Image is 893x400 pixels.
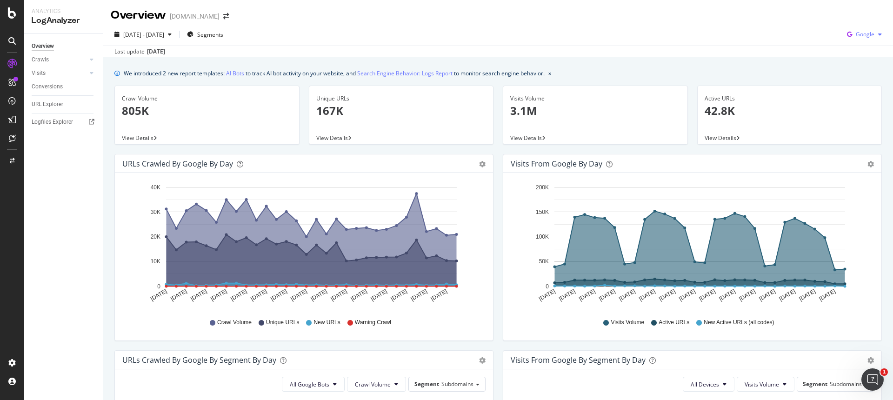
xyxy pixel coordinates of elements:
span: New URLs [313,319,340,327]
p: 805K [122,103,292,119]
button: Segments [183,27,227,42]
text: [DATE] [310,288,328,302]
span: View Details [705,134,736,142]
span: Crawl Volume [355,380,391,388]
button: Crawl Volume [347,377,406,392]
text: [DATE] [410,288,428,302]
a: Conversions [32,82,96,92]
text: [DATE] [390,288,408,302]
span: Warning Crawl [355,319,391,327]
a: Visits [32,68,87,78]
span: Segments [197,31,223,39]
p: 3.1M [510,103,680,119]
div: Visits from Google By Segment By Day [511,355,646,365]
text: [DATE] [618,288,637,302]
text: [DATE] [718,288,737,302]
a: Search Engine Behavior: Logs Report [357,68,453,78]
span: Subdomains [441,380,473,388]
text: [DATE] [149,288,168,302]
text: [DATE] [209,288,228,302]
div: Unique URLs [316,94,486,103]
text: [DATE] [250,288,268,302]
span: View Details [510,134,542,142]
p: 42.8K [705,103,875,119]
svg: A chart. [122,180,486,310]
div: Overview [111,7,166,23]
span: 1 [880,368,888,376]
button: close banner [546,67,553,80]
text: [DATE] [818,288,837,302]
span: Subdomains [830,380,862,388]
div: [DATE] [147,47,165,56]
div: gear [867,357,874,364]
button: Google [843,27,886,42]
div: Active URLs [705,94,875,103]
text: [DATE] [598,288,616,302]
a: Crawls [32,55,87,65]
text: [DATE] [330,288,348,302]
iframe: Intercom live chat [861,368,884,391]
div: Last update [114,47,165,56]
text: [DATE] [638,288,657,302]
text: [DATE] [270,288,288,302]
text: [DATE] [370,288,388,302]
span: New Active URLs (all codes) [704,319,774,327]
span: All Google Bots [290,380,329,388]
div: Visits [32,68,46,78]
text: [DATE] [189,288,208,302]
div: URLs Crawled by Google by day [122,159,233,168]
span: View Details [316,134,348,142]
a: AI Bots [226,68,244,78]
text: [DATE] [558,288,576,302]
div: Visits from Google by day [511,159,602,168]
span: Segment [414,380,439,388]
text: [DATE] [678,288,697,302]
span: Google [856,30,874,38]
text: [DATE] [169,288,188,302]
div: arrow-right-arrow-left [223,13,229,20]
span: Visits Volume [611,319,644,327]
span: Crawl Volume [217,319,252,327]
text: 50K [539,259,549,265]
span: [DATE] - [DATE] [123,31,164,39]
div: gear [479,161,486,167]
text: [DATE] [798,288,817,302]
text: [DATE] [738,288,757,302]
text: [DATE] [578,288,596,302]
text: [DATE] [698,288,717,302]
text: 200K [536,184,549,191]
svg: A chart. [511,180,874,310]
div: Overview [32,41,54,51]
div: We introduced 2 new report templates: to track AI bot activity on your website, and to monitor se... [124,68,545,78]
div: Visits Volume [510,94,680,103]
div: URLs Crawled by Google By Segment By Day [122,355,276,365]
div: Crawl Volume [122,94,292,103]
text: [DATE] [778,288,797,302]
text: [DATE] [538,288,556,302]
text: [DATE] [290,288,308,302]
div: [DOMAIN_NAME] [170,12,220,21]
div: Analytics [32,7,95,15]
div: info banner [114,68,882,78]
text: 150K [536,209,549,215]
div: LogAnalyzer [32,15,95,26]
span: Visits Volume [745,380,779,388]
text: 20K [151,233,160,240]
text: [DATE] [658,288,677,302]
text: 10K [151,259,160,265]
button: All Google Bots [282,377,345,392]
text: 40K [151,184,160,191]
text: [DATE] [230,288,248,302]
span: Unique URLs [266,319,299,327]
text: 30K [151,209,160,215]
button: All Devices [683,377,734,392]
div: gear [867,161,874,167]
span: Segment [803,380,827,388]
a: URL Explorer [32,100,96,109]
button: [DATE] - [DATE] [111,27,175,42]
div: Conversions [32,82,63,92]
text: [DATE] [758,288,777,302]
div: gear [479,357,486,364]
